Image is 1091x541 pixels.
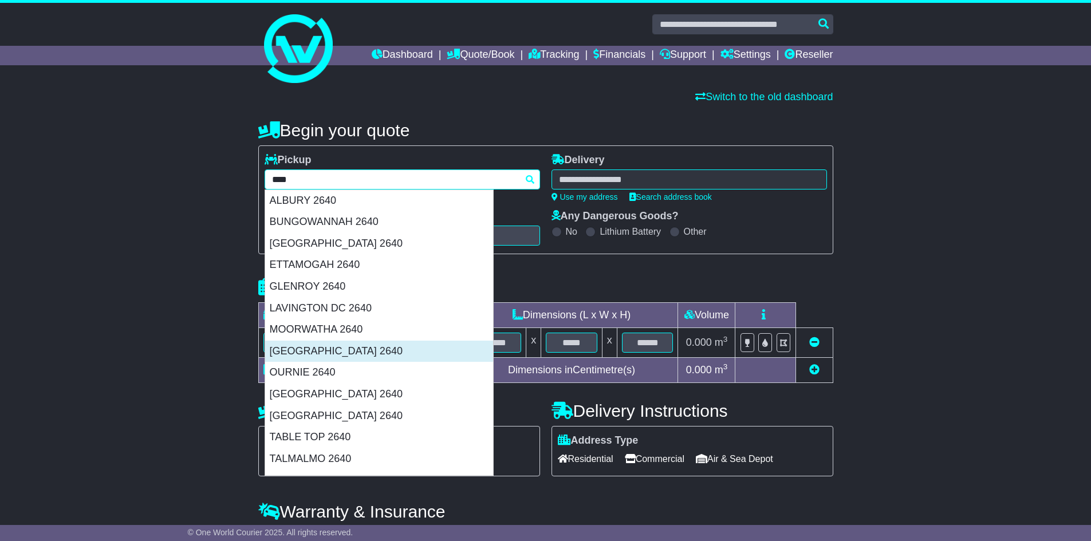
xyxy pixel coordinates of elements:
[258,502,833,521] h4: Warranty & Insurance
[265,298,493,319] div: LAVINGTON DC 2640
[258,121,833,140] h4: Begin your quote
[629,192,712,202] a: Search address book
[258,358,354,383] td: Total
[678,303,735,328] td: Volume
[558,450,613,468] span: Residential
[602,328,617,358] td: x
[265,233,493,255] div: [GEOGRAPHIC_DATA] 2640
[258,303,354,328] td: Type
[526,328,541,358] td: x
[265,341,493,362] div: [GEOGRAPHIC_DATA] 2640
[686,337,712,348] span: 0.000
[265,169,540,189] typeahead: Please provide city
[265,384,493,405] div: [GEOGRAPHIC_DATA] 2640
[265,154,312,167] label: Pickup
[529,46,579,65] a: Tracking
[785,46,833,65] a: Reseller
[465,358,678,383] td: Dimensions in Centimetre(s)
[723,335,728,343] sup: 3
[715,337,728,348] span: m
[809,364,820,376] a: Add new item
[372,46,433,65] a: Dashboard
[625,450,684,468] span: Commercial
[265,427,493,448] div: TABLE TOP 2640
[809,337,820,348] a: Remove this item
[265,469,493,491] div: THURGOONA 2640
[265,276,493,298] div: GLENROY 2640
[715,364,728,376] span: m
[258,278,402,297] h4: Package details |
[447,46,514,65] a: Quote/Book
[558,435,639,447] label: Address Type
[695,91,833,102] a: Switch to the old dashboard
[265,448,493,470] div: TALMALMO 2640
[593,46,645,65] a: Financials
[566,226,577,237] label: No
[552,192,618,202] a: Use my address
[265,190,493,212] div: ALBURY 2640
[188,528,353,537] span: © One World Courier 2025. All rights reserved.
[265,211,493,233] div: BUNGOWANNAH 2640
[720,46,771,65] a: Settings
[265,319,493,341] div: MOORWATHA 2640
[552,154,605,167] label: Delivery
[686,364,712,376] span: 0.000
[660,46,706,65] a: Support
[600,226,661,237] label: Lithium Battery
[684,226,707,237] label: Other
[258,401,540,420] h4: Pickup Instructions
[265,254,493,276] div: ETTAMOGAH 2640
[265,362,493,384] div: OURNIE 2640
[696,450,773,468] span: Air & Sea Depot
[552,401,833,420] h4: Delivery Instructions
[723,362,728,371] sup: 3
[465,303,678,328] td: Dimensions (L x W x H)
[265,405,493,427] div: [GEOGRAPHIC_DATA] 2640
[552,210,679,223] label: Any Dangerous Goods?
